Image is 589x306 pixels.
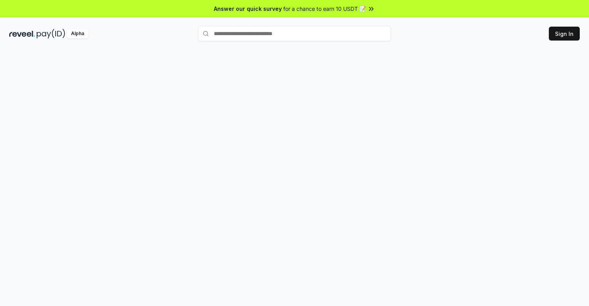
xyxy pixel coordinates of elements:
[549,27,580,41] button: Sign In
[9,29,35,39] img: reveel_dark
[67,29,88,39] div: Alpha
[283,5,366,13] span: for a chance to earn 10 USDT 📝
[214,5,282,13] span: Answer our quick survey
[37,29,65,39] img: pay_id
